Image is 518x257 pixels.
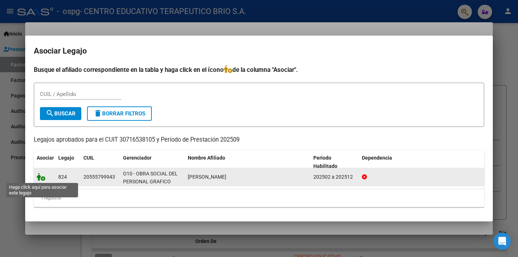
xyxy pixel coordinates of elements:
datatable-header-cell: CUIL [81,150,120,174]
h4: Busque el afiliado correspondiente en la tabla y haga click en el ícono de la columna "Asociar". [34,65,484,74]
button: Buscar [40,107,81,120]
h2: Asociar Legajo [34,44,484,58]
span: Borrar Filtros [94,110,145,117]
button: Borrar Filtros [87,106,152,121]
span: Buscar [46,110,76,117]
mat-icon: search [46,109,54,118]
span: Nombre Afiliado [188,155,225,161]
span: MACARO LEON BAUTISTA [188,174,226,180]
span: 824 [58,174,67,180]
mat-icon: delete [94,109,102,118]
span: Asociar [37,155,54,161]
div: 1 registros [34,189,484,207]
div: 202502 a 202512 [313,173,356,181]
datatable-header-cell: Asociar [34,150,55,174]
span: Legajo [58,155,74,161]
span: Periodo Habilitado [313,155,337,169]
span: O10 - OBRA SOCIAL DEL PERSONAL GRAFICO [123,171,178,185]
datatable-header-cell: Dependencia [359,150,485,174]
span: CUIL [83,155,94,161]
datatable-header-cell: Legajo [55,150,81,174]
datatable-header-cell: Gerenciador [120,150,185,174]
div: 20555799943 [83,173,115,181]
span: Dependencia [362,155,392,161]
datatable-header-cell: Nombre Afiliado [185,150,310,174]
p: Legajos aprobados para el CUIT 30716538105 y Período de Prestación 202509 [34,136,484,144]
span: Gerenciador [123,155,151,161]
datatable-header-cell: Periodo Habilitado [310,150,359,174]
div: Open Intercom Messenger [494,233,511,250]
